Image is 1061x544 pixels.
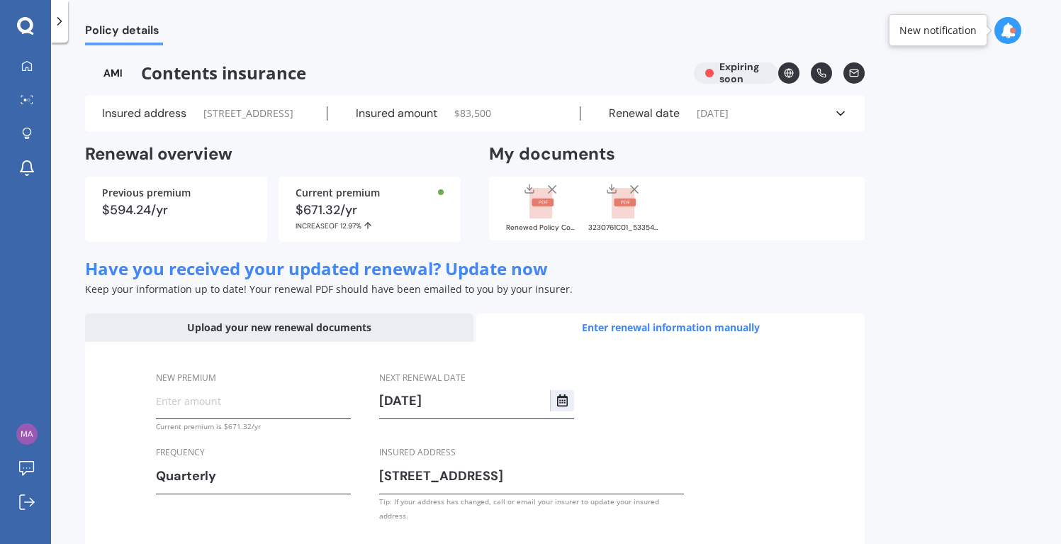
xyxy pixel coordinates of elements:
[85,143,461,165] h2: Renewal overview
[588,224,659,231] div: 3230761C01_53354023.pdf
[156,465,332,487] div: Quarterly
[899,23,977,38] div: New notification
[697,106,729,121] span: [DATE]
[454,106,491,121] span: $ 83,500
[379,465,684,487] input: Enter address
[156,419,351,433] div: Current premium is $671.32/yr
[489,143,615,165] h2: My documents
[85,282,573,296] span: Keep your information up to date! Your renewal PDF should have been emailed to you by your insurer.
[356,106,437,121] label: Insured amount
[379,371,466,383] span: Next renewal date
[379,446,456,458] span: Insured address
[296,204,444,231] div: $671.32/yr
[85,257,548,280] span: Have you received your updated renewal? Update now
[102,106,186,121] label: Insured address
[156,390,351,411] input: Enter amount
[379,494,684,523] div: Tip: If your address has changed, call or email your insurer to update your insured address.
[296,221,340,231] span: INCREASE OF
[203,106,293,121] span: [STREET_ADDRESS]
[550,390,574,411] button: Select date
[476,313,865,342] div: Enter renewal information manually
[85,62,683,84] span: Contents insurance
[85,313,473,342] div: Upload your new renewal documents
[296,188,444,198] div: Current premium
[609,106,680,121] label: Renewal date
[85,62,141,84] img: AMI-text-1.webp
[16,423,38,445] img: 4eef9ee7a9440550e322a140843632e7
[102,204,250,216] div: $594.24/yr
[340,221,361,231] span: 12.97%
[85,23,163,43] span: Policy details
[156,371,216,383] span: New premium
[102,188,250,198] div: Previous premium
[156,446,205,458] span: Frequency
[506,224,577,231] div: Renewed Policy Correspondence - 3230761C01.pdf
